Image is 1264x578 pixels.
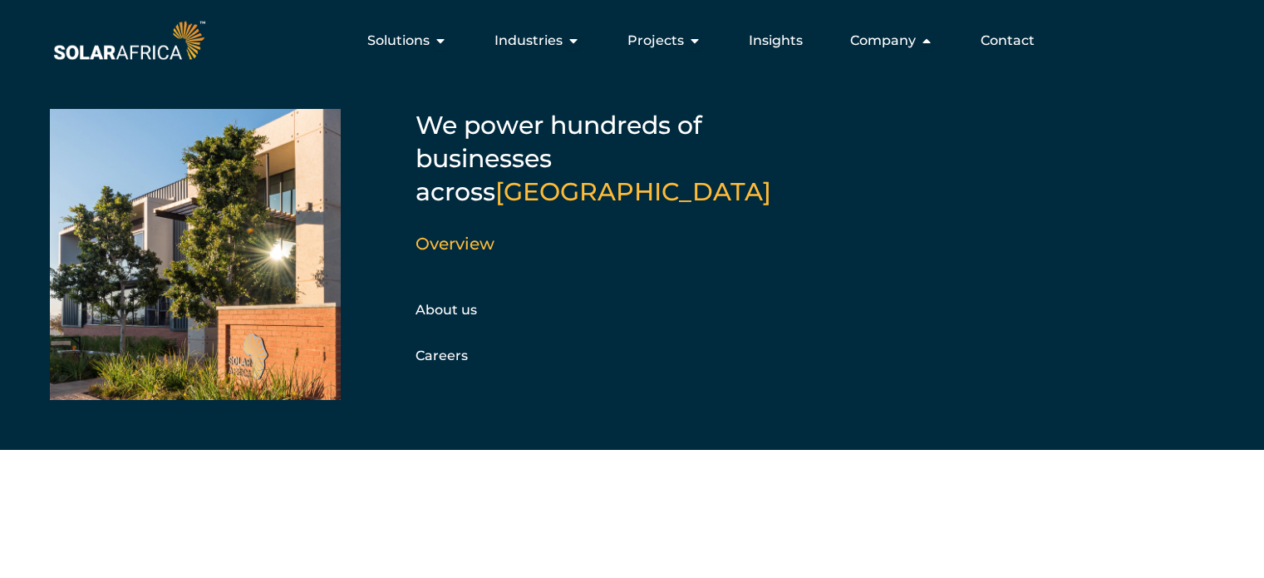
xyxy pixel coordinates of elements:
a: Contact [981,31,1035,51]
h5: We power hundreds of businesses across [416,109,831,209]
span: [GEOGRAPHIC_DATA] [495,176,771,207]
span: Company [850,31,916,51]
a: About us [416,302,477,318]
a: Careers [416,348,468,363]
h5: SolarAfrica is proudly affiliated with [49,476,1263,487]
a: Overview [416,234,494,254]
a: Insights [749,31,803,51]
div: Menu Toggle [209,24,1048,57]
nav: Menu [209,24,1048,57]
span: Projects [627,31,684,51]
span: Solutions [367,31,430,51]
span: Industries [494,31,563,51]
